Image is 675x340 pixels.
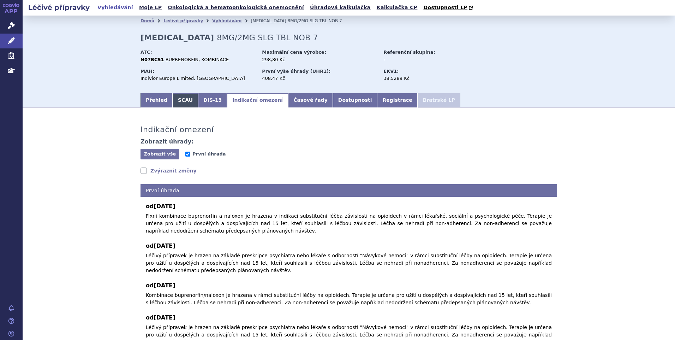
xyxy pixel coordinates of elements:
b: od [146,281,552,290]
a: Dostupnosti [333,93,377,107]
a: Kalkulačka CP [375,3,420,12]
a: Domů [141,18,154,23]
span: [DATE] [154,242,175,249]
a: DIS-13 [198,93,227,107]
div: 38,5289 Kč [383,75,463,82]
div: 298,80 Kč [262,57,377,63]
span: [DATE] [154,282,175,289]
a: Dostupnosti LP [421,3,477,13]
span: BUPRENORFIN, KOMBINACE [166,57,229,62]
strong: ATC: [141,49,152,55]
button: Zobrazit vše [141,149,179,159]
div: - [383,57,463,63]
span: [MEDICAL_DATA] [251,18,286,23]
span: [DATE] [154,314,175,321]
a: Vyhledávání [95,3,135,12]
h4: První úhrada [141,184,557,197]
strong: N07BC51 [141,57,164,62]
a: Onkologická a hematoonkologická onemocnění [166,3,306,12]
strong: MAH: [141,69,154,74]
b: od [146,202,552,211]
span: [DATE] [154,203,175,210]
a: Úhradová kalkulačka [308,3,373,12]
strong: EKV1: [383,69,399,74]
a: SCAU [173,93,198,107]
strong: První výše úhrady (UHR1): [262,69,330,74]
a: Registrace [377,93,417,107]
strong: Maximální cena výrobce: [262,49,326,55]
strong: [MEDICAL_DATA] [141,33,214,42]
a: Léčivé přípravky [163,18,203,23]
a: Přehled [141,93,173,107]
a: Indikační omezení [227,93,288,107]
div: Indivior Europe Limited, [GEOGRAPHIC_DATA] [141,75,255,82]
a: Zvýraznit změny [141,167,197,174]
p: Fixní kombinace buprenorfin a naloxon je hrazena v indikaci substituční léčba závislosti na opioi... [146,212,552,235]
p: Léčivý přípravek je hrazen na základě preskripce psychiatra nebo lékaře s odborností "Návykové ne... [146,252,552,274]
span: Dostupnosti LP [423,5,467,10]
span: Zobrazit vše [144,151,176,157]
h3: Indikační omezení [141,125,214,134]
h4: Zobrazit úhrady: [141,138,194,145]
a: Časové řady [288,93,333,107]
b: od [146,242,552,250]
span: První úhrada [192,151,226,157]
strong: Referenční skupina: [383,49,435,55]
h2: Léčivé přípravky [23,2,95,12]
a: Moje LP [137,3,164,12]
p: Kombinace buprenorfin/naloxon je hrazena v rámci substituční léčby na opioidech. Terapie je určen... [146,292,552,306]
a: Vyhledávání [212,18,241,23]
div: 408,47 Kč [262,75,377,82]
b: od [146,313,552,322]
span: 8MG/2MG SLG TBL NOB 7 [217,33,318,42]
span: 8MG/2MG SLG TBL NOB 7 [288,18,342,23]
input: První úhrada [185,152,190,157]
